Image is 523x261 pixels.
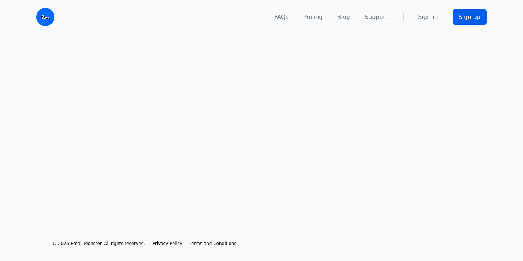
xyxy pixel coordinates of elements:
a: Support [365,13,388,21]
a: Pricing [303,13,323,21]
a: Sign in [418,13,438,21]
a: Blog [337,13,350,21]
a: Sign up [453,9,487,25]
li: © 2025 Email Monster. All rights reserved. [52,241,145,246]
a: Privacy Policy [153,241,182,246]
img: Email Monster [36,8,54,26]
span: Terms and Conditions [190,241,236,246]
span: Privacy Policy [153,241,182,246]
a: Terms and Conditions [190,241,236,246]
a: FAQs [274,13,288,21]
